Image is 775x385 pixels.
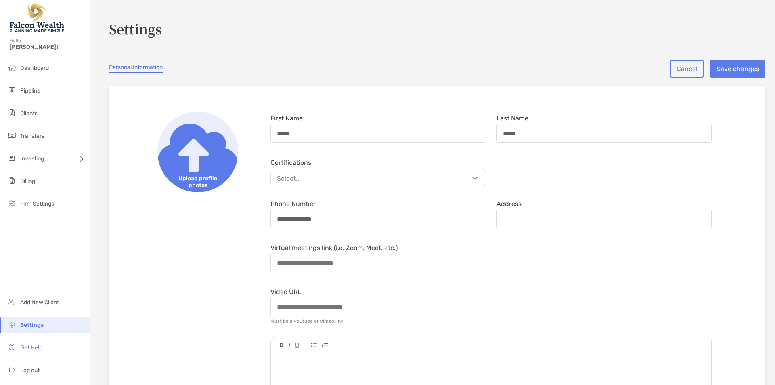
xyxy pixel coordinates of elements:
[20,65,49,72] span: Dashboard
[7,198,17,208] img: firm-settings icon
[7,342,17,352] img: get-help icon
[20,322,44,328] span: Settings
[7,320,17,329] img: settings icon
[270,159,486,166] div: Certifications
[7,153,17,163] img: investing icon
[273,173,488,183] p: Select...
[670,60,704,78] button: Cancel
[20,110,38,117] span: Clients
[7,176,17,185] img: billing icon
[7,130,17,140] img: transfers icon
[322,343,328,348] img: Editor control icon
[20,87,40,94] span: Pipeline
[20,155,44,162] span: Investing
[270,200,316,207] label: Phone Number
[109,19,765,38] h3: Settings
[20,178,35,185] span: Billing
[270,288,301,295] label: Video URL
[270,244,398,251] label: Virtual meetings link (i.e. Zoom, Meet, etc.)
[7,63,17,72] img: dashboard icon
[270,115,303,122] label: First Name
[20,367,40,374] span: Log out
[20,200,54,207] span: Firm Settings
[289,343,290,347] img: Editor control icon
[10,3,66,32] img: Falcon Wealth Planning Logo
[710,60,765,78] button: Save changes
[20,299,59,306] span: Add New Client
[157,172,238,192] span: Upload profile photos
[496,200,522,207] label: Address
[7,365,17,374] img: logout icon
[311,343,317,347] img: Editor control icon
[280,343,284,347] img: Editor control icon
[10,44,85,50] span: [PERSON_NAME]!
[7,297,17,307] img: add_new_client icon
[7,85,17,95] img: pipeline icon
[295,343,299,348] img: Editor control icon
[270,318,343,324] div: Must be a youtube or vimeo link
[20,133,44,139] span: Transfers
[7,108,17,118] img: clients icon
[496,115,528,122] label: Last Name
[157,112,238,192] img: Upload profile
[109,64,163,73] a: Personal Information
[20,344,42,351] span: Get Help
